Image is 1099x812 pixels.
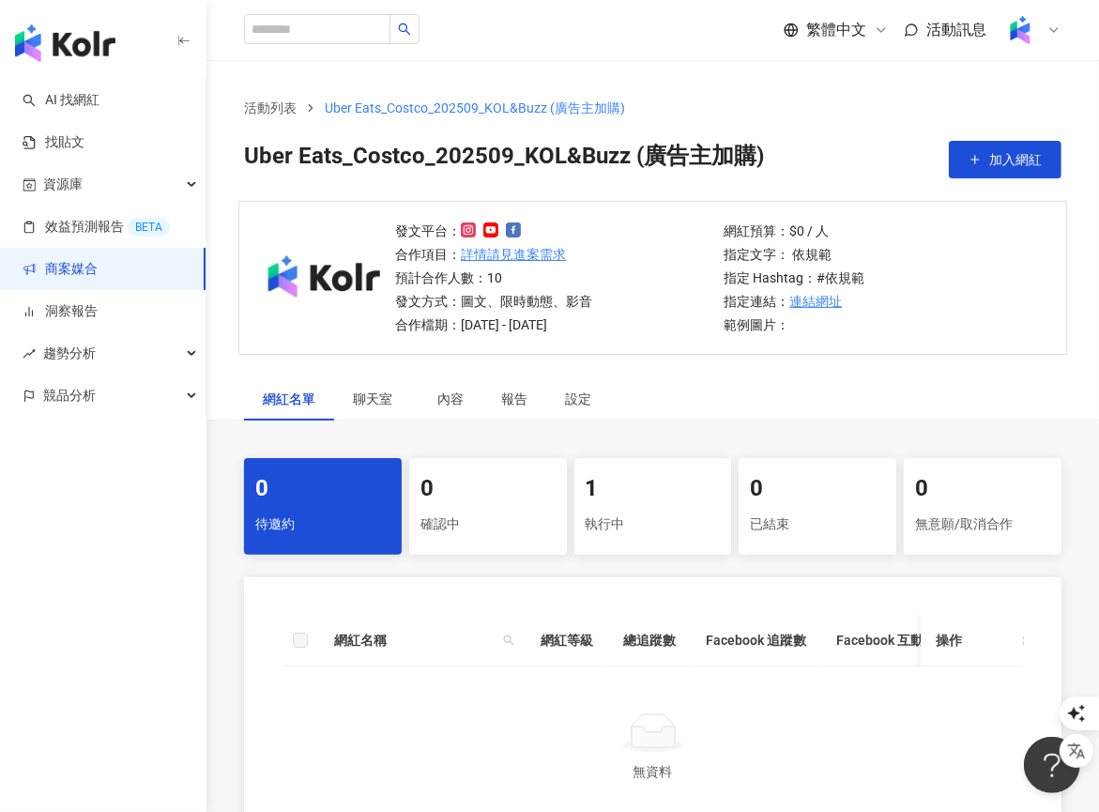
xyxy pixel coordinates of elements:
[43,375,96,417] span: 競品分析
[608,615,691,666] th: 總追蹤數
[23,260,98,279] a: 商案媒合
[503,635,514,646] span: search
[725,244,865,265] p: 指定文字： 依規範
[725,291,865,312] p: 指定連結：
[258,242,389,313] img: 詳情請見進案需求
[921,615,1024,666] th: 操作
[691,615,821,666] th: Facebook 追蹤數
[395,244,592,265] p: 合作項目：
[461,244,566,265] a: 詳情請見進案需求
[586,509,721,541] div: 執行中
[565,389,591,409] div: 設定
[244,141,764,178] span: Uber Eats_Costco_202509_KOL&Buzz (廣告主加購)
[23,302,98,321] a: 洞察報告
[334,630,496,651] span: 網紅名稱
[725,221,865,241] p: 網紅預算：$0 / 人
[420,473,556,505] div: 0
[23,91,99,110] a: searchAI 找網紅
[23,347,36,360] span: rise
[750,509,885,541] div: 已結束
[915,509,1050,541] div: 無意願/取消合作
[23,133,84,152] a: 找貼文
[989,152,1042,167] span: 加入網紅
[817,268,865,288] p: #依規範
[420,509,556,541] div: 確認中
[325,100,625,115] span: Uber Eats_Costco_202509_KOL&Buzz (廣告主加購)
[926,21,986,38] span: 活動訊息
[1002,12,1038,48] img: Kolr%20app%20icon%20%281%29.png
[790,291,843,312] a: 連結網址
[501,389,527,409] div: 報告
[23,218,170,237] a: 效益預測報告BETA
[806,20,866,40] span: 繁體中文
[725,268,865,288] p: 指定 Hashtag：
[949,141,1061,178] button: 加入網紅
[304,761,1001,782] div: 無資料
[915,473,1050,505] div: 0
[395,291,592,312] p: 發文方式：圖文、限時動態、影音
[353,392,400,406] span: 聊天室
[750,473,885,505] div: 0
[263,389,315,409] div: 網紅名單
[586,473,721,505] div: 1
[725,314,865,335] p: 範例圖片：
[499,626,518,654] span: search
[43,163,83,206] span: 資源庫
[43,332,96,375] span: 趨勢分析
[398,23,411,36] span: search
[240,98,300,118] a: 活動列表
[395,221,592,241] p: 發文平台：
[395,314,592,335] p: 合作檔期：[DATE] - [DATE]
[526,615,608,666] th: 網紅等級
[255,473,390,505] div: 0
[821,615,952,666] th: Facebook 互動率
[1024,737,1080,793] iframe: Help Scout Beacon - Open
[437,389,464,409] div: 內容
[15,24,115,62] img: logo
[395,268,592,288] p: 預計合作人數：10
[255,509,390,541] div: 待邀約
